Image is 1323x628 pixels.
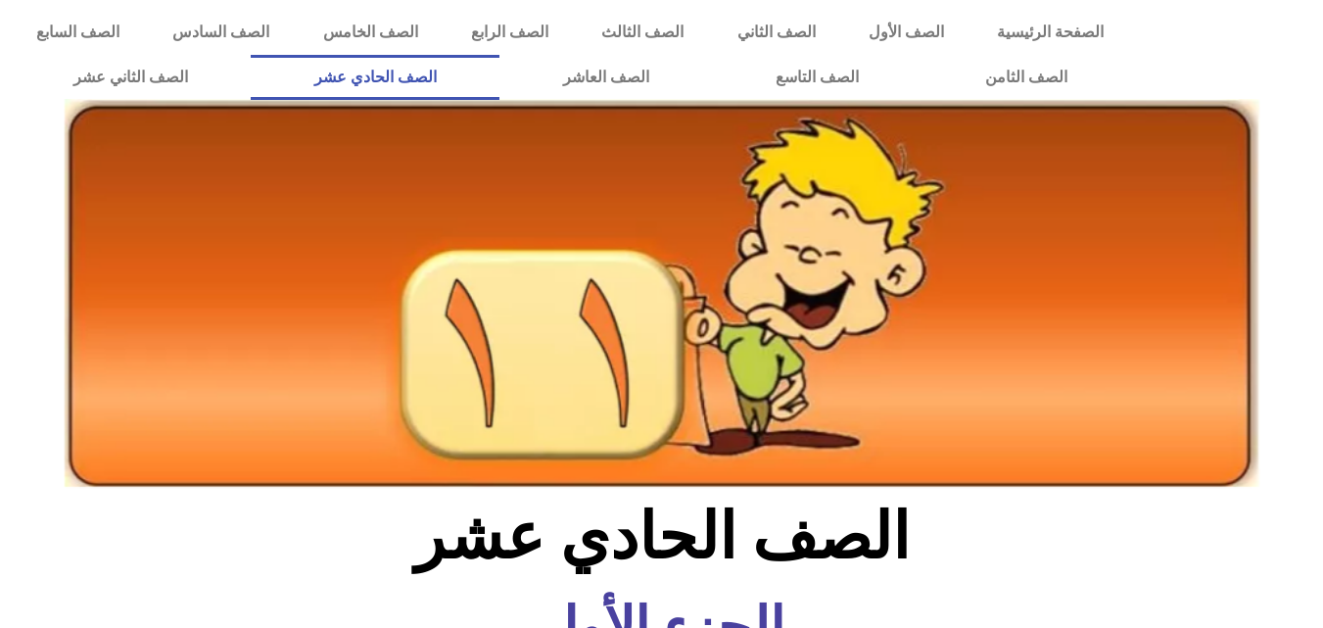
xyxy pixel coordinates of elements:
a: الصف التاسع [712,55,921,100]
a: الصف الثاني عشر [10,55,251,100]
a: الصف السادس [146,10,296,55]
a: الصف الأول [842,10,970,55]
a: الصفحة الرئيسية [970,10,1130,55]
a: الصف الثاني [711,10,842,55]
a: الصف الخامس [297,10,445,55]
a: الصف الثامن [921,55,1130,100]
a: الصف الحادي عشر [251,55,499,100]
a: الصف العاشر [499,55,712,100]
a: الصف الثالث [575,10,710,55]
h2: الصف الحادي عشر [338,499,985,575]
a: الصف الرابع [445,10,575,55]
a: الصف السابع [10,10,146,55]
